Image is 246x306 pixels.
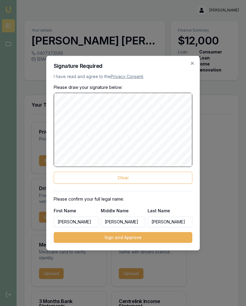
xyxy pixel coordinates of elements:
[54,73,192,79] p: I have read and agree to the .
[111,74,143,79] a: Privacy Consent
[148,208,170,213] label: Last Name
[54,63,192,68] h2: Signature Required
[54,196,192,202] p: Please confirm your full legal name:
[54,84,192,90] p: Please draw your signature below:
[101,208,129,213] label: Middle Name
[54,172,192,184] button: Clear
[54,208,76,213] label: First Name
[54,232,192,243] button: Sign and Approve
